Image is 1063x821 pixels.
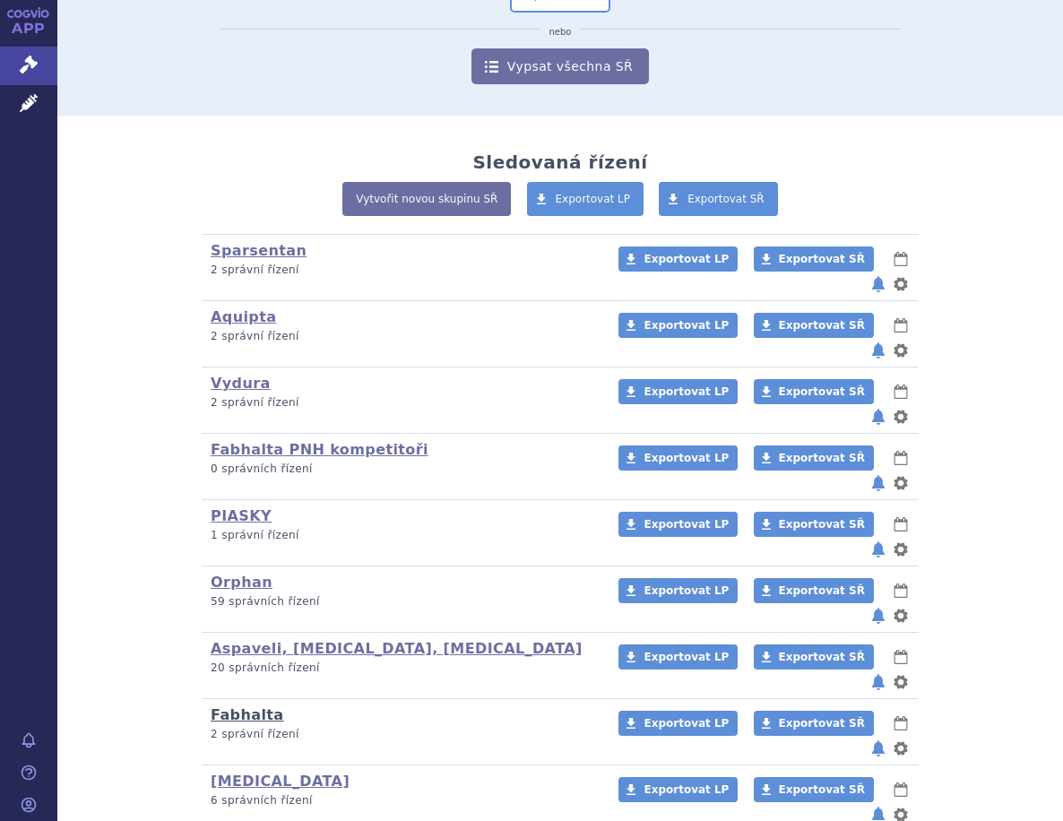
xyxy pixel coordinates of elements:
[892,539,910,560] button: nastavení
[754,777,874,802] a: Exportovat SŘ
[211,462,595,477] p: 0 správních řízení
[869,472,887,494] button: notifikace
[892,447,910,469] button: lhůty
[892,713,910,734] button: lhůty
[618,512,738,537] a: Exportovat LP
[644,783,729,796] span: Exportovat LP
[892,580,910,601] button: lhůty
[644,319,729,332] span: Exportovat LP
[779,783,865,796] span: Exportovat SŘ
[211,308,276,325] a: Aquipta
[754,578,874,603] a: Exportovat SŘ
[869,605,887,627] button: notifikace
[892,381,910,402] button: lhůty
[892,779,910,800] button: lhůty
[779,651,865,663] span: Exportovat SŘ
[892,406,910,428] button: nastavení
[211,441,428,458] a: Fabhalta PNH kompetitoři
[892,248,910,270] button: lhůty
[779,319,865,332] span: Exportovat SŘ
[618,777,738,802] a: Exportovat LP
[754,379,874,404] a: Exportovat SŘ
[618,379,738,404] a: Exportovat LP
[618,246,738,272] a: Exportovat LP
[211,727,595,742] p: 2 správní řízení
[659,182,778,216] a: Exportovat SŘ
[869,539,887,560] button: notifikace
[644,651,729,663] span: Exportovat LP
[211,793,595,808] p: 6 správních řízení
[779,584,865,597] span: Exportovat SŘ
[527,182,644,216] a: Exportovat LP
[211,395,595,410] p: 2 správní řízení
[754,445,874,471] a: Exportovat SŘ
[211,640,583,657] a: Aspaveli, [MEDICAL_DATA], [MEDICAL_DATA]
[618,644,738,670] a: Exportovat LP
[540,27,581,38] i: nebo
[687,193,765,205] span: Exportovat SŘ
[869,671,887,693] button: notifikace
[754,711,874,736] a: Exportovat SŘ
[892,671,910,693] button: nastavení
[211,773,350,790] a: [MEDICAL_DATA]
[869,273,887,295] button: notifikace
[892,340,910,361] button: nastavení
[644,253,729,265] span: Exportovat LP
[754,313,874,338] a: Exportovat SŘ
[211,242,307,259] a: Sparsentan
[754,512,874,537] a: Exportovat SŘ
[754,246,874,272] a: Exportovat SŘ
[342,182,511,216] a: Vytvořit novou skupinu SŘ
[892,273,910,295] button: nastavení
[211,574,272,591] a: Orphan
[211,706,284,723] a: Fabhalta
[779,385,865,398] span: Exportovat SŘ
[211,329,595,344] p: 2 správní řízení
[892,738,910,759] button: nastavení
[618,711,738,736] a: Exportovat LP
[618,313,738,338] a: Exportovat LP
[211,661,595,676] p: 20 správních řízení
[869,738,887,759] button: notifikace
[779,717,865,730] span: Exportovat SŘ
[211,375,271,392] a: Vydura
[892,514,910,535] button: lhůty
[644,717,729,730] span: Exportovat LP
[618,445,738,471] a: Exportovat LP
[892,472,910,494] button: nastavení
[618,578,738,603] a: Exportovat LP
[644,584,729,597] span: Exportovat LP
[556,193,631,205] span: Exportovat LP
[471,48,649,84] a: Vypsat všechna SŘ
[779,452,865,464] span: Exportovat SŘ
[644,518,729,531] span: Exportovat LP
[779,253,865,265] span: Exportovat SŘ
[644,385,729,398] span: Exportovat LP
[779,518,865,531] span: Exportovat SŘ
[644,452,729,464] span: Exportovat LP
[211,507,272,524] a: PIASKY
[211,263,595,278] p: 2 správní řízení
[892,605,910,627] button: nastavení
[472,151,647,173] h2: Sledovaná řízení
[754,644,874,670] a: Exportovat SŘ
[892,646,910,668] button: lhůty
[211,594,595,609] p: 59 správních řízení
[211,528,595,543] p: 1 správní řízení
[892,315,910,336] button: lhůty
[869,340,887,361] button: notifikace
[869,406,887,428] button: notifikace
